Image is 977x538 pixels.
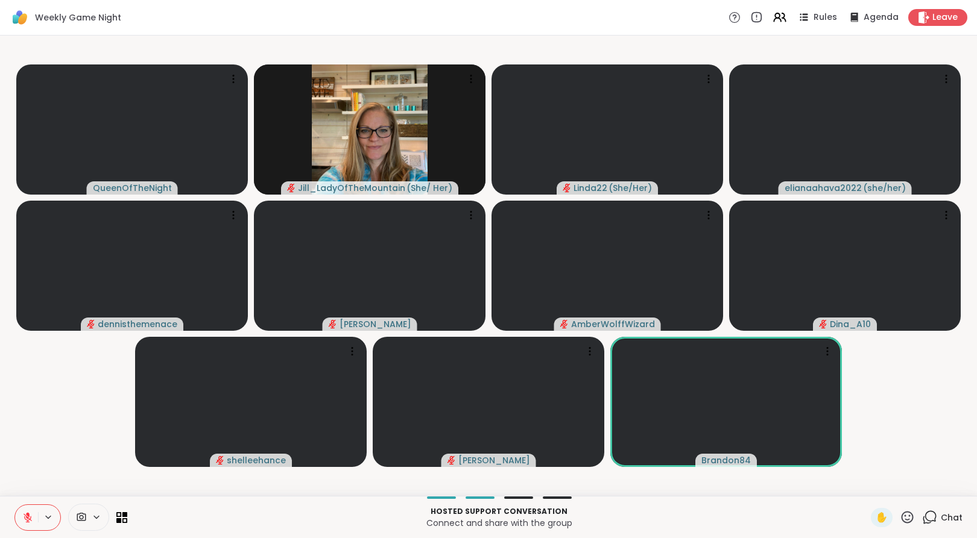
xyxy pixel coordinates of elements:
span: Rules [814,11,837,23]
span: ( she/her ) [863,182,906,194]
span: audio-muted [216,456,224,464]
span: audio-muted [287,184,296,192]
span: Weekly Game Night [35,11,121,23]
img: ShareWell Logomark [10,7,30,28]
span: QueenOfTheNight [93,182,172,194]
span: audio-muted [447,456,456,464]
p: Connect and share with the group [134,517,864,529]
p: Hosted support conversation [134,506,864,517]
span: audio-muted [329,320,337,328]
span: ( She/Her ) [609,182,652,194]
span: Dina_A10 [830,318,871,330]
span: AmberWolffWizard [571,318,655,330]
span: [PERSON_NAME] [340,318,411,330]
span: Chat [941,511,963,524]
span: audio-muted [563,184,571,192]
span: ✋ [876,510,888,525]
span: [PERSON_NAME] [458,454,530,466]
span: Brandon84 [701,454,751,466]
span: shelleehance [227,454,286,466]
span: audio-muted [819,320,827,328]
span: dennisthemenace [98,318,177,330]
span: audio-muted [560,320,569,328]
span: elianaahava2022 [785,182,862,194]
span: audio-muted [87,320,95,328]
span: Leave [932,11,958,23]
span: Agenda [864,11,899,23]
span: Jill_LadyOfTheMountain [298,182,405,194]
span: Linda22 [574,182,607,194]
img: Jill_LadyOfTheMountain [312,64,428,195]
span: ( She/ Her ) [406,182,452,194]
